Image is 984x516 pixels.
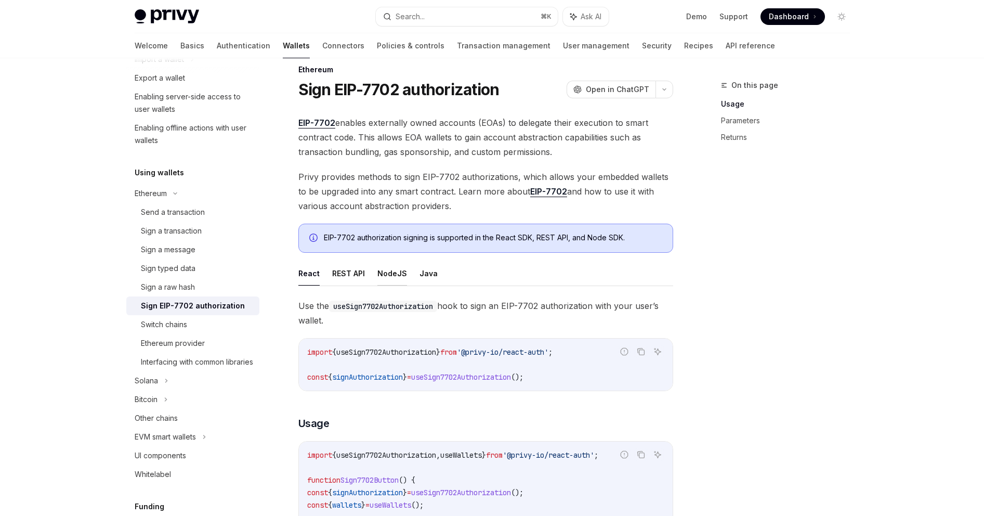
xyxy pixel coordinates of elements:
[396,10,425,23] div: Search...
[135,166,184,179] h5: Using wallets
[731,79,778,92] span: On this page
[634,448,648,461] button: Copy the contents from the code block
[634,345,648,358] button: Copy the contents from the code block
[135,9,199,24] img: light logo
[541,12,552,21] span: ⌘ K
[340,475,399,485] span: Sign7702Button
[126,315,259,334] a: Switch chains
[135,393,158,406] div: Bitcoin
[283,33,310,58] a: Wallets
[217,33,270,58] a: Authentication
[126,278,259,296] a: Sign a raw hash
[126,119,259,150] a: Enabling offline actions with user wallets
[298,170,673,213] span: Privy provides methods to sign EIP-7702 authorizations, which allows your embedded wallets to be ...
[141,337,205,350] div: Ethereum provider
[126,222,259,240] a: Sign a transaction
[298,64,673,75] div: Ethereum
[361,500,365,510] span: }
[135,375,158,387] div: Solana
[440,347,457,357] span: from
[126,259,259,278] a: Sign typed data
[332,261,365,286] button: REST API
[141,206,205,218] div: Send a transaction
[651,345,664,358] button: Ask AI
[457,347,548,357] span: '@privy-io/react-auth'
[336,450,436,460] span: useSign7702Authorization
[307,475,340,485] span: function
[769,11,809,22] span: Dashboard
[135,468,171,481] div: Whitelabel
[594,450,598,460] span: ;
[126,69,259,87] a: Export a wallet
[332,347,336,357] span: {
[126,203,259,222] a: Send a transaction
[407,488,411,497] span: =
[180,33,204,58] a: Basics
[298,115,673,159] span: enables externally owned accounts (EOAs) to delegate their execution to smart contract code. This...
[135,500,164,513] h5: Funding
[436,450,440,460] span: ,
[329,301,437,312] code: useSign7702Authorization
[135,449,186,462] div: UI components
[126,87,259,119] a: Enabling server-side access to user wallets
[332,488,403,497] span: signAuthorization
[457,33,550,58] a: Transaction management
[651,448,664,461] button: Ask AI
[411,372,511,382] span: useSign7702Authorization
[328,500,332,510] span: {
[307,372,328,382] span: const
[135,33,168,58] a: Welcome
[618,448,631,461] button: Report incorrect code
[365,500,370,510] span: =
[307,500,328,510] span: const
[298,299,673,328] span: Use the hook to sign an EIP-7702 authorization with your user’s wallet.
[721,129,858,146] a: Returns
[298,80,500,99] h1: Sign EIP-7702 authorization
[503,450,594,460] span: '@privy-io/react-auth'
[328,372,332,382] span: {
[419,261,438,286] button: Java
[141,300,245,312] div: Sign EIP-7702 authorization
[586,84,649,95] span: Open in ChatGPT
[307,347,332,357] span: import
[411,500,424,510] span: ();
[436,347,440,357] span: }
[126,409,259,428] a: Other chains
[135,122,253,147] div: Enabling offline actions with user wallets
[141,318,187,331] div: Switch chains
[618,345,631,358] button: Report incorrect code
[141,281,195,293] div: Sign a raw hash
[141,225,202,237] div: Sign a transaction
[126,465,259,484] a: Whitelabel
[548,347,553,357] span: ;
[411,488,511,497] span: useSign7702Authorization
[684,33,713,58] a: Recipes
[307,488,328,497] span: const
[486,450,503,460] span: from
[377,261,407,286] button: NodeJS
[298,261,320,286] button: React
[760,8,825,25] a: Dashboard
[530,186,567,197] a: EIP-7702
[726,33,775,58] a: API reference
[322,33,364,58] a: Connectors
[719,11,748,22] a: Support
[126,296,259,315] a: Sign EIP-7702 authorization
[298,118,335,128] a: EIP-7702
[833,8,850,25] button: Toggle dark mode
[309,234,320,244] svg: Info
[721,96,858,112] a: Usage
[135,187,167,200] div: Ethereum
[642,33,672,58] a: Security
[403,372,407,382] span: }
[307,450,332,460] span: import
[407,372,411,382] span: =
[563,33,629,58] a: User management
[377,33,444,58] a: Policies & controls
[126,334,259,353] a: Ethereum provider
[298,416,330,431] span: Usage
[135,72,185,84] div: Export a wallet
[511,372,523,382] span: ();
[403,488,407,497] span: }
[135,91,253,115] div: Enabling server-side access to user wallets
